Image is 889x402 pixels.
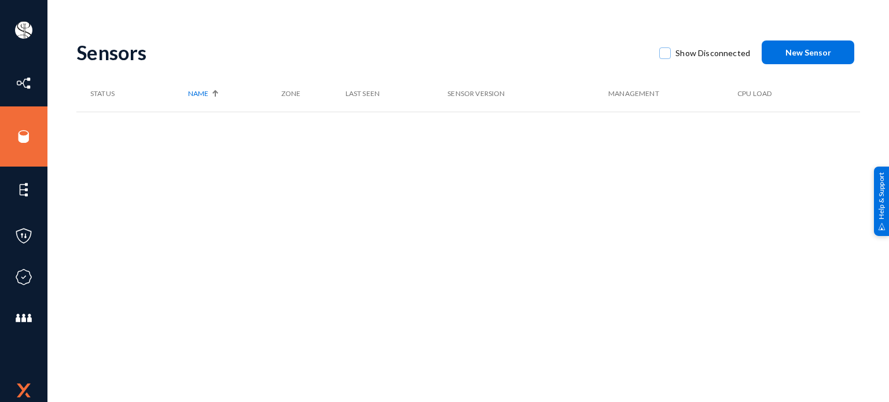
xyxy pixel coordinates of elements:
th: Last Seen [346,76,448,112]
div: Help & Support [874,166,889,235]
div: Name [188,88,275,99]
th: CPU Load [737,76,825,112]
img: icon-policies.svg [15,227,32,245]
th: Zone [281,76,346,112]
th: Status [76,76,188,112]
img: icon-elements.svg [15,181,32,198]
span: New Sensor [785,47,831,57]
img: ACg8ocIa8OWj5FIzaB8MU-JIbNDt0RWcUDl_eQ0ZyYxN7rWYZ1uJfn9p=s96-c [15,21,32,39]
th: Management [608,76,737,112]
img: icon-sources.svg [15,128,32,145]
span: Name [188,88,208,99]
img: icon-members.svg [15,309,32,327]
button: New Sensor [762,40,854,64]
div: Sensors [76,40,648,64]
th: Sensor Version [447,76,608,112]
img: icon-inventory.svg [15,75,32,92]
img: icon-compliance.svg [15,268,32,286]
img: help_support.svg [878,223,886,230]
span: Show Disconnected [675,45,750,62]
